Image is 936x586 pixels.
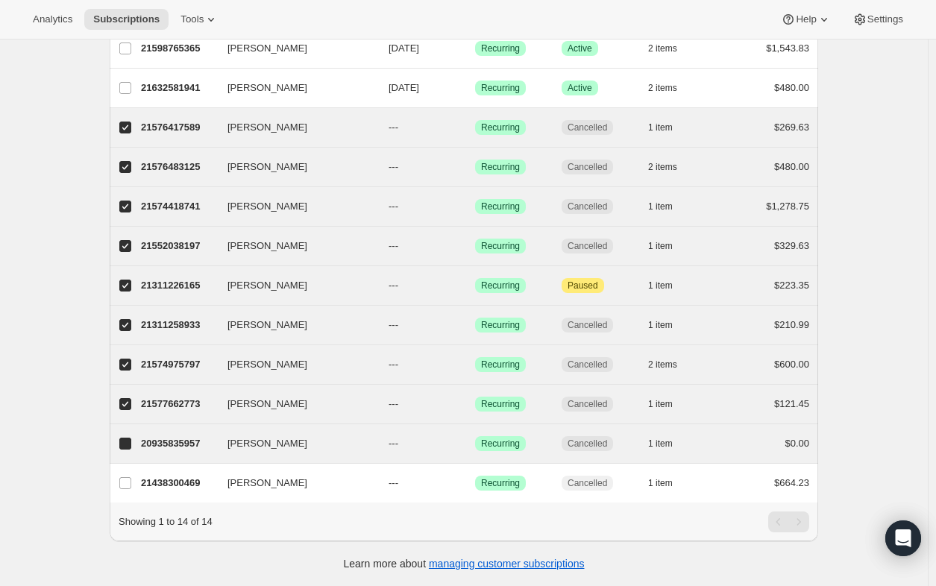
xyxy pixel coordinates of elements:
span: [PERSON_NAME] [227,436,307,451]
span: [PERSON_NAME] [227,318,307,333]
a: managing customer subscriptions [429,558,585,570]
span: [PERSON_NAME] [227,357,307,372]
span: $0.00 [785,438,809,449]
span: Recurring [481,201,520,212]
span: [PERSON_NAME] [227,476,307,491]
div: 21438300469[PERSON_NAME]---SuccessRecurringCancelled1 item$664.23 [141,473,809,494]
span: Cancelled [568,359,607,371]
button: [PERSON_NAME] [219,432,368,456]
p: 21576417589 [141,120,216,135]
span: [PERSON_NAME] [227,120,307,135]
span: Recurring [481,359,520,371]
span: [PERSON_NAME] [227,41,307,56]
button: 1 item [648,394,689,415]
span: Cancelled [568,201,607,212]
button: 1 item [648,275,689,296]
div: 21574418741[PERSON_NAME]---SuccessRecurringCancelled1 item$1,278.75 [141,196,809,217]
p: 21576483125 [141,160,216,174]
span: $1,543.83 [766,42,809,54]
span: --- [389,359,398,370]
span: Settings [867,13,903,25]
span: --- [389,161,398,172]
button: 1 item [648,315,689,335]
p: Learn more about [344,556,585,571]
span: Recurring [481,82,520,94]
span: Recurring [481,477,520,489]
span: --- [389,280,398,291]
button: [PERSON_NAME] [219,353,368,377]
button: [PERSON_NAME] [219,471,368,495]
span: --- [389,122,398,133]
span: Cancelled [568,319,607,331]
span: $210.99 [774,319,809,330]
span: 1 item [648,438,673,450]
button: 1 item [648,236,689,256]
span: Cancelled [568,240,607,252]
button: [PERSON_NAME] [219,155,368,179]
button: [PERSON_NAME] [219,195,368,218]
span: --- [389,240,398,251]
span: 1 item [648,201,673,212]
button: [PERSON_NAME] [219,392,368,416]
span: Active [568,42,592,54]
span: Recurring [481,122,520,133]
span: $269.63 [774,122,809,133]
span: Active [568,82,592,94]
span: [PERSON_NAME] [227,278,307,293]
span: $480.00 [774,161,809,172]
span: $1,278.75 [766,201,809,212]
button: 1 item [648,196,689,217]
span: Cancelled [568,477,607,489]
span: 2 items [648,161,677,173]
button: Tools [172,9,227,30]
span: --- [389,319,398,330]
button: 2 items [648,38,694,59]
span: Recurring [481,161,520,173]
span: Cancelled [568,122,607,133]
button: Analytics [24,9,81,30]
button: 1 item [648,473,689,494]
p: 21574418741 [141,199,216,214]
span: [DATE] [389,42,419,54]
div: Open Intercom Messenger [885,520,921,556]
span: Recurring [481,319,520,331]
span: $480.00 [774,82,809,93]
div: 21552038197[PERSON_NAME]---SuccessRecurringCancelled1 item$329.63 [141,236,809,256]
p: 21438300469 [141,476,216,491]
div: 21574975797[PERSON_NAME]---SuccessRecurringCancelled2 items$600.00 [141,354,809,375]
div: 21598765365[PERSON_NAME][DATE]SuccessRecurringSuccessActive2 items$1,543.83 [141,38,809,59]
button: [PERSON_NAME] [219,234,368,258]
span: [PERSON_NAME] [227,397,307,412]
button: 1 item [648,433,689,454]
span: --- [389,398,398,409]
div: 21576417589[PERSON_NAME]---SuccessRecurringCancelled1 item$269.63 [141,117,809,138]
span: --- [389,438,398,449]
span: 1 item [648,122,673,133]
button: [PERSON_NAME] [219,274,368,297]
p: 20935835957 [141,436,216,451]
p: 21311258933 [141,318,216,333]
button: Subscriptions [84,9,169,30]
span: 2 items [648,42,677,54]
span: Recurring [481,240,520,252]
span: Cancelled [568,161,607,173]
div: 21576483125[PERSON_NAME]---SuccessRecurringCancelled2 items$480.00 [141,157,809,177]
span: $664.23 [774,477,809,488]
p: 21598765365 [141,41,216,56]
p: 21552038197 [141,239,216,253]
span: Recurring [481,438,520,450]
button: 2 items [648,157,694,177]
span: $329.63 [774,240,809,251]
span: 2 items [648,82,677,94]
button: 2 items [648,354,694,375]
div: 21311226165[PERSON_NAME]---SuccessRecurringAttentionPaused1 item$223.35 [141,275,809,296]
span: 1 item [648,280,673,292]
span: [PERSON_NAME] [227,160,307,174]
p: 21311226165 [141,278,216,293]
span: [PERSON_NAME] [227,81,307,95]
p: 21577662773 [141,397,216,412]
span: $223.35 [774,280,809,291]
p: Showing 1 to 14 of 14 [119,514,213,529]
button: Help [772,9,840,30]
p: 21574975797 [141,357,216,372]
